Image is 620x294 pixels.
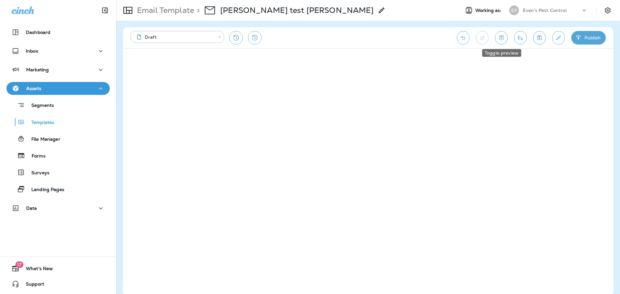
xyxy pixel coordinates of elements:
p: Email Template [134,5,194,15]
button: File Manager [6,132,110,146]
button: Undo [457,31,470,45]
span: 17 [15,261,23,268]
button: Segments [6,98,110,112]
div: Toggle preview [482,49,521,57]
span: Support [19,281,44,289]
button: Restore from previous version [229,31,243,45]
button: Landing Pages [6,182,110,196]
span: What's New [19,266,53,274]
span: Working as: [475,8,503,13]
button: Templates [6,115,110,129]
button: Save [533,31,546,45]
button: 17What's New [6,262,110,275]
p: Surveys [25,170,49,176]
p: Assets [26,86,41,91]
button: Inbox [6,45,110,57]
button: Surveys [6,166,110,179]
button: Settings [602,5,614,16]
div: Hannah test Bill reminder [220,5,374,15]
p: Landing Pages [25,187,64,193]
button: Edit details [552,31,565,45]
button: Forms [6,149,110,162]
p: Even's Pest Control [523,8,567,13]
p: File Manager [25,137,60,143]
button: Publish [571,31,606,45]
button: Dashboard [6,26,110,39]
p: > [194,5,200,15]
button: Collapse Sidebar [96,4,114,17]
div: Draft [135,34,214,40]
p: Data [26,206,37,211]
button: Assets [6,82,110,95]
p: Inbox [26,48,38,54]
button: View Changelog [248,31,262,45]
p: Dashboard [26,30,50,35]
p: Marketing [26,67,49,72]
button: Send test email [514,31,527,45]
button: Data [6,202,110,215]
p: Forms [25,153,46,159]
p: Templates [25,120,54,126]
p: [PERSON_NAME] test [PERSON_NAME] [220,5,374,15]
button: Toggle preview [495,31,508,45]
button: Marketing [6,63,110,76]
div: EP [509,5,519,15]
button: Support [6,278,110,290]
p: Segments [25,103,54,109]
